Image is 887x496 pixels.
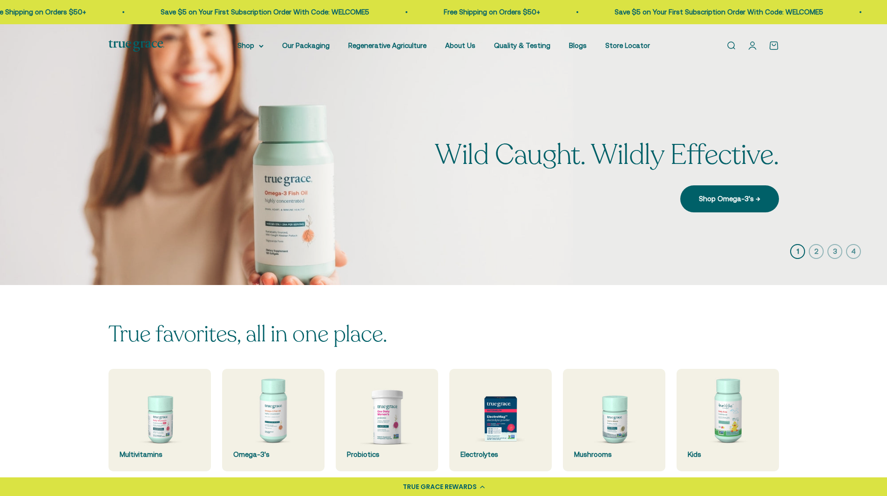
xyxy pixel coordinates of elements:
button: 2 [809,244,824,259]
a: About Us [445,41,475,49]
a: Multivitamins [108,369,211,471]
div: Mushrooms [574,449,654,460]
div: Omega-3's [233,449,313,460]
a: Probiotics [336,369,438,471]
button: 3 [827,244,842,259]
a: Electrolytes [449,369,552,471]
p: Save $5 on Your First Subscription Order With Code: WELCOME5 [614,7,822,18]
a: Regenerative Agriculture [348,41,427,49]
p: Save $5 on Your First Subscription Order With Code: WELCOME5 [160,7,368,18]
summary: Shop [237,40,264,51]
a: Omega-3's [222,369,325,471]
button: 1 [790,244,805,259]
button: 4 [846,244,861,259]
a: Mushrooms [563,369,665,471]
div: TRUE GRACE REWARDS [403,482,477,492]
a: Store Locator [605,41,650,49]
a: Free Shipping on Orders $50+ [443,8,539,16]
div: Electrolytes [460,449,541,460]
div: Kids [688,449,768,460]
split-lines: True favorites, all in one place. [108,319,387,349]
a: Our Packaging [282,41,330,49]
div: Probiotics [347,449,427,460]
a: Shop Omega-3's → [680,185,779,212]
split-lines: Wild Caught. Wildly Effective. [435,136,779,174]
a: Quality & Testing [494,41,550,49]
a: Blogs [569,41,587,49]
a: Kids [677,369,779,471]
div: Multivitamins [120,449,200,460]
